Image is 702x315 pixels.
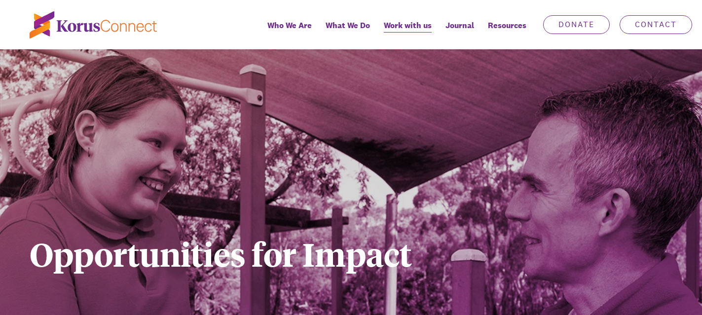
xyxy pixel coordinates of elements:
div: Resources [481,14,533,49]
a: Who We Are [260,14,319,49]
a: Contact [620,15,692,34]
h1: Opportunities for Impact [30,238,508,270]
span: Journal [445,18,474,33]
a: What We Do [319,14,377,49]
img: korus-connect%2Fc5177985-88d5-491d-9cd7-4a1febad1357_logo.svg [30,11,157,38]
span: What We Do [326,18,370,33]
a: Work with us [377,14,439,49]
a: Donate [543,15,610,34]
span: Work with us [384,18,432,33]
a: Journal [439,14,481,49]
span: Who We Are [267,18,312,33]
